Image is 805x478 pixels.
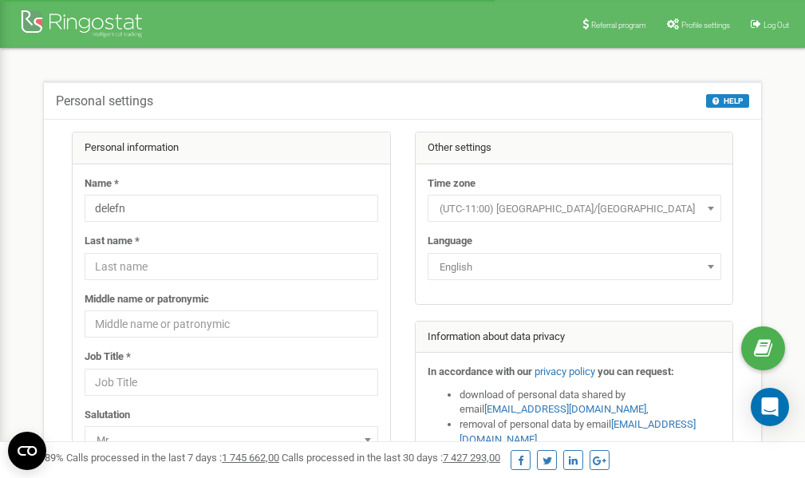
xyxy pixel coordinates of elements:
[460,417,721,447] li: removal of personal data by email ,
[85,234,140,249] label: Last name *
[433,256,716,279] span: English
[85,426,378,453] span: Mr.
[428,195,721,222] span: (UTC-11:00) Pacific/Midway
[428,365,532,377] strong: In accordance with our
[66,452,279,464] span: Calls processed in the last 7 days :
[428,176,476,192] label: Time zone
[416,322,733,354] div: Information about data privacy
[460,388,721,417] li: download of personal data shared by email ,
[222,452,279,464] u: 1 745 662,00
[416,132,733,164] div: Other settings
[706,94,749,108] button: HELP
[56,94,153,109] h5: Personal settings
[433,198,716,220] span: (UTC-11:00) Pacific/Midway
[535,365,595,377] a: privacy policy
[85,253,378,280] input: Last name
[681,21,730,30] span: Profile settings
[751,388,789,426] div: Open Intercom Messenger
[764,21,789,30] span: Log Out
[85,350,131,365] label: Job Title *
[428,234,472,249] label: Language
[85,176,119,192] label: Name *
[598,365,674,377] strong: you can request:
[484,403,646,415] a: [EMAIL_ADDRESS][DOMAIN_NAME]
[85,369,378,396] input: Job Title
[428,253,721,280] span: English
[73,132,390,164] div: Personal information
[85,408,130,423] label: Salutation
[85,195,378,222] input: Name
[85,310,378,338] input: Middle name or patronymic
[591,21,646,30] span: Referral program
[443,452,500,464] u: 7 427 293,00
[85,292,209,307] label: Middle name or patronymic
[8,432,46,470] button: Open CMP widget
[282,452,500,464] span: Calls processed in the last 30 days :
[90,429,373,452] span: Mr.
